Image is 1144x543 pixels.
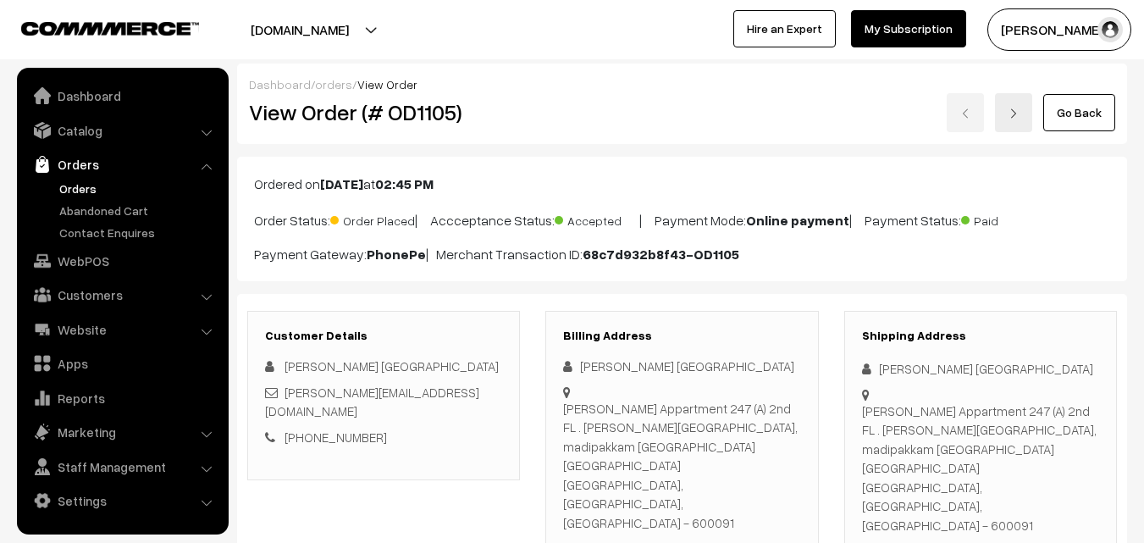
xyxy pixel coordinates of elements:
p: Order Status: | Accceptance Status: | Payment Mode: | Payment Status: [254,208,1110,230]
a: COMMMERCE [21,17,169,37]
div: [PERSON_NAME] [GEOGRAPHIC_DATA] [862,359,1099,379]
p: Ordered on at [254,174,1110,194]
a: Go Back [1043,94,1115,131]
b: 68c7d932b8f43-OD1105 [583,246,739,263]
b: PhonePe [367,246,426,263]
img: COMMMERCE [21,22,199,35]
a: [PERSON_NAME][EMAIL_ADDRESS][DOMAIN_NAME] [265,385,479,419]
a: Orders [55,180,223,197]
p: Payment Gateway: | Merchant Transaction ID: [254,244,1110,264]
img: user [1097,17,1123,42]
div: / / [249,75,1115,93]
img: right-arrow.png [1009,108,1019,119]
span: Paid [961,208,1046,230]
a: Dashboard [249,77,311,91]
a: Customers [21,280,223,310]
a: Dashboard [21,80,223,111]
span: Accepted [555,208,639,230]
div: [PERSON_NAME] [GEOGRAPHIC_DATA] [563,357,800,376]
b: 02:45 PM [375,175,434,192]
span: View Order [357,77,417,91]
a: Marketing [21,417,223,447]
button: [DOMAIN_NAME] [191,8,408,51]
a: WebPOS [21,246,223,276]
a: Catalog [21,115,223,146]
b: Online payment [746,212,849,229]
a: Settings [21,485,223,516]
a: Hire an Expert [733,10,836,47]
button: [PERSON_NAME] [987,8,1131,51]
a: Apps [21,348,223,379]
a: Staff Management [21,452,223,482]
a: Contact Enquires [55,224,223,241]
h3: Billing Address [563,329,800,343]
a: Reports [21,383,223,413]
a: Abandoned Cart [55,202,223,219]
b: [DATE] [320,175,363,192]
a: orders [315,77,352,91]
a: My Subscription [851,10,966,47]
a: Orders [21,149,223,180]
span: Order Placed [330,208,415,230]
a: [PHONE_NUMBER] [285,429,387,445]
span: [PERSON_NAME] [GEOGRAPHIC_DATA] [285,358,499,374]
div: [PERSON_NAME] Appartment 247 (A) 2nd FL . [PERSON_NAME][GEOGRAPHIC_DATA], madipakkam [GEOGRAPHIC_... [862,402,1099,535]
h3: Customer Details [265,329,502,343]
a: Website [21,314,223,345]
h3: Shipping Address [862,329,1099,343]
div: [PERSON_NAME] Appartment 247 (A) 2nd FL . [PERSON_NAME][GEOGRAPHIC_DATA], madipakkam [GEOGRAPHIC_... [563,399,800,533]
h2: View Order (# OD1105) [249,99,521,125]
